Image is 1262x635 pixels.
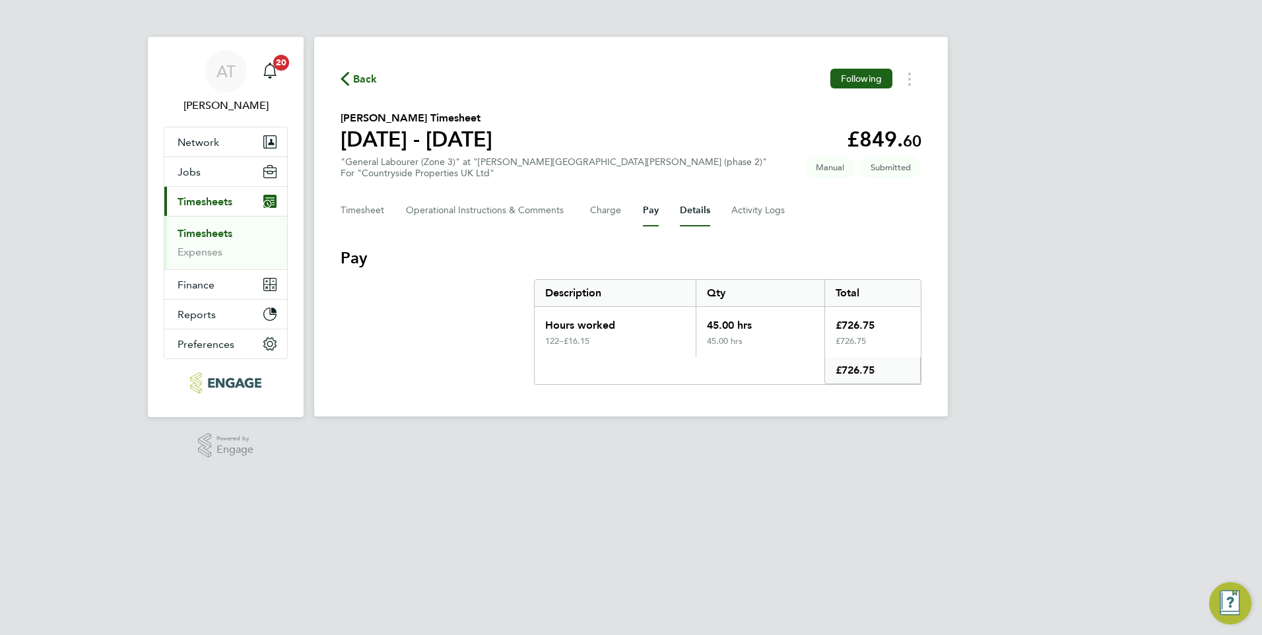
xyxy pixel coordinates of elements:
button: Pay [643,195,659,226]
span: – [559,335,564,347]
nav: Main navigation [148,37,304,417]
div: Hours worked [535,307,696,336]
div: 122 [545,336,564,347]
button: Reports [164,300,287,329]
span: 60 [903,131,921,150]
div: For "Countryside Properties UK Ltd" [341,168,767,179]
span: This timesheet is Submitted. [860,156,921,178]
h2: [PERSON_NAME] Timesheet [341,110,492,126]
a: AT[PERSON_NAME] [164,50,288,114]
span: Timesheets [178,195,232,208]
div: £726.75 [824,336,921,357]
button: Details [680,195,710,226]
div: "General Labourer (Zone 3)" at "[PERSON_NAME][GEOGRAPHIC_DATA][PERSON_NAME] (phase 2)" [341,156,767,179]
div: Pay [534,279,921,385]
h3: Pay [341,248,921,269]
div: £726.75 [824,357,921,384]
div: £726.75 [824,307,921,336]
button: Charge [590,195,622,226]
span: Preferences [178,338,234,351]
span: Finance [178,279,215,291]
a: Go to home page [164,372,288,393]
h1: [DATE] - [DATE] [341,126,492,152]
button: Activity Logs [731,195,787,226]
button: Jobs [164,157,287,186]
span: Following [841,73,882,84]
button: Timesheet [341,195,385,226]
a: 20 [257,50,283,92]
a: Expenses [178,246,222,258]
span: Back [353,71,378,87]
div: Qty [696,280,824,306]
div: 45.00 hrs [696,336,824,357]
button: Timesheets [164,187,287,216]
div: Timesheets [164,216,287,269]
button: Timesheets Menu [898,69,921,89]
section: Pay [341,248,921,385]
span: Powered by [216,433,253,444]
button: Preferences [164,329,287,358]
button: Back [341,71,378,87]
span: Reports [178,308,216,321]
div: Description [535,280,696,306]
a: Powered byEngage [198,433,254,458]
div: £16.15 [564,336,685,347]
div: Total [824,280,921,306]
button: Finance [164,270,287,299]
span: Jobs [178,166,201,178]
img: konnectrecruit-logo-retina.png [190,372,261,393]
span: AT [216,63,236,80]
span: Network [178,136,219,149]
button: Operational Instructions & Comments [406,195,569,226]
span: Engage [216,444,253,455]
span: 20 [273,55,289,71]
app-decimal: £849. [847,127,921,152]
span: This timesheet was manually created. [805,156,855,178]
div: 45.00 hrs [696,307,824,336]
span: Amelia Taylor [164,98,288,114]
button: Following [830,69,892,88]
a: Timesheets [178,227,232,240]
button: Engage Resource Center [1209,582,1251,624]
button: Network [164,127,287,156]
